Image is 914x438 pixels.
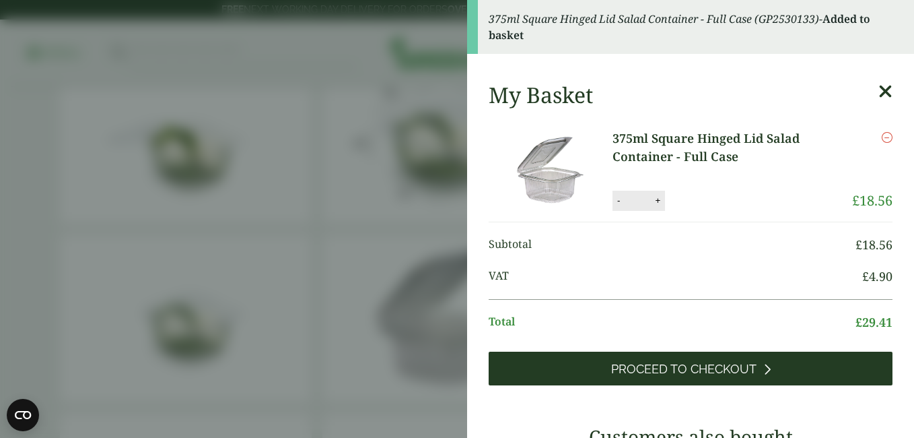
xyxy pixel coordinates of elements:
[651,195,664,206] button: +
[862,268,892,284] bdi: 4.90
[855,314,862,330] span: £
[882,129,892,146] a: Remove this item
[491,129,612,210] img: 375ml Square Hinged Lid Salad Container-Full Case of-0
[613,195,624,206] button: -
[855,237,862,253] span: £
[611,362,757,377] span: Proceed to Checkout
[7,399,39,431] button: Open CMP widget
[489,268,862,286] span: VAT
[489,236,855,254] span: Subtotal
[489,11,819,26] em: 375ml Square Hinged Lid Salad Container - Full Case (GP2530133)
[489,82,593,108] h2: My Basket
[612,129,852,166] a: 375ml Square Hinged Lid Salad Container - Full Case
[489,313,855,332] span: Total
[855,314,892,330] bdi: 29.41
[855,237,892,253] bdi: 18.56
[852,191,859,210] span: £
[862,268,869,284] span: £
[489,352,892,385] a: Proceed to Checkout
[852,191,892,210] bdi: 18.56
